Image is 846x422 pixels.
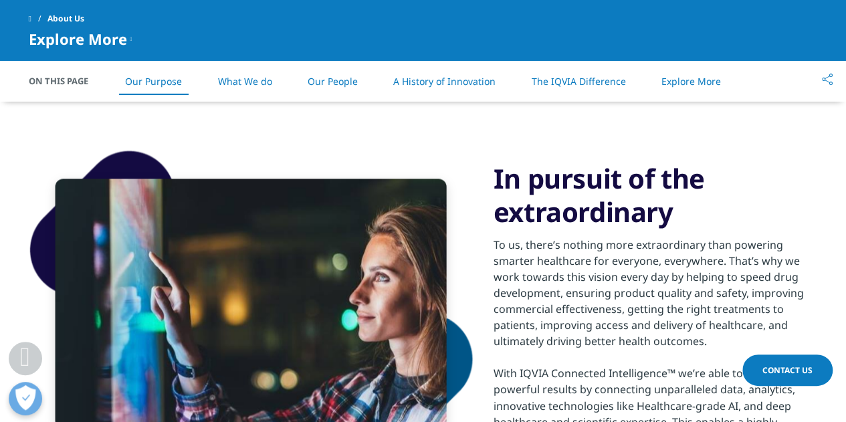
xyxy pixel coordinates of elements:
[29,74,102,88] span: On This Page
[494,162,818,229] h3: In pursuit of the extraordinary
[217,75,272,88] a: What We do
[9,382,42,415] button: Open Preferences
[29,31,127,47] span: Explore More
[494,237,818,349] div: To us, there’s nothing more extraordinary than powering smarter healthcare for everyone, everywhe...
[762,364,813,376] span: Contact Us
[47,7,84,31] span: About Us
[661,75,721,88] a: Explore More
[531,75,625,88] a: The IQVIA Difference
[393,75,496,88] a: A History of Innovation
[742,354,833,386] a: Contact Us
[308,75,358,88] a: Our People
[125,75,182,88] a: Our Purpose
